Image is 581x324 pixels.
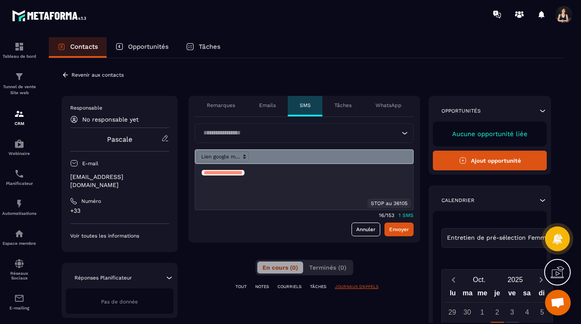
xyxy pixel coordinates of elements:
[2,151,36,156] p: Webinaire
[460,287,475,302] div: ma
[445,305,460,320] div: 29
[490,287,505,302] div: je
[460,305,475,320] div: 30
[2,211,36,216] p: Automatisations
[259,102,276,109] p: Emails
[384,223,414,236] button: Envoyer
[49,37,107,58] a: Contacts
[14,71,24,82] img: formation
[72,72,124,78] p: Revenir aux contacts
[262,264,298,271] span: En cours (0)
[70,232,169,239] p: Voir toutes les informations
[441,130,538,138] p: Aucune opportunité liée
[2,287,36,317] a: emailemailE-mailing
[520,305,535,320] div: 4
[441,107,481,114] p: Opportunités
[375,102,402,109] p: WhatsApp
[14,109,24,119] img: formation
[2,84,36,96] p: Tunnel de vente Site web
[207,102,235,109] p: Remarques
[74,274,132,281] p: Réponses Planificateur
[445,287,460,302] div: lu
[14,293,24,303] img: email
[2,35,36,65] a: formationformationTableau de bord
[70,207,169,215] p: +33
[255,284,269,290] p: NOTES
[2,241,36,246] p: Espace membre
[195,123,414,143] div: Search for option
[14,199,24,209] img: automations
[14,259,24,269] img: social-network
[2,181,36,186] p: Planificateur
[12,8,89,24] img: logo
[534,287,549,302] div: di
[309,264,346,271] span: Terminés (0)
[2,54,36,59] p: Tableau de bord
[304,262,352,273] button: Terminés (0)
[81,198,101,205] p: Numéro
[101,299,138,305] span: Pas de donnée
[352,223,380,236] a: Annuler
[475,287,490,302] div: me
[2,271,36,280] p: Réseaux Sociaux
[379,212,386,218] p: 16/
[2,121,36,126] p: CRM
[82,116,139,123] p: No responsable yet
[433,151,547,170] button: Ajout opportunité
[14,139,24,149] img: automations
[2,306,36,310] p: E-mailing
[497,272,533,287] button: Open years overlay
[533,274,549,285] button: Next month
[2,132,36,162] a: automationsautomationsWebinaire
[2,162,36,192] a: schedulerschedulerPlanificateur
[107,135,132,143] a: Pascale
[200,128,400,138] input: Search for option
[177,37,229,58] a: Tâches
[235,284,247,290] p: TOUT
[490,305,505,320] div: 2
[334,102,352,109] p: Tâches
[441,197,474,204] p: Calendrier
[14,42,24,52] img: formation
[367,199,411,208] div: STOP au 36105
[535,305,550,320] div: 5
[2,192,36,222] a: automationsautomationsAutomatisations
[461,272,497,287] button: Open months overlay
[2,252,36,287] a: social-networksocial-networkRéseaux Sociaux
[445,274,461,285] button: Previous month
[107,37,177,58] a: Opportunités
[14,169,24,179] img: scheduler
[386,212,394,218] p: 153
[70,173,169,189] p: [EMAIL_ADDRESS][DOMAIN_NAME]
[277,284,301,290] p: COURRIELS
[445,233,575,243] span: Entretien de pré-sélection Femme Libérée
[335,284,378,290] p: JOURNAUX D'APPELS
[545,290,571,315] div: Ouvrir le chat
[257,262,303,273] button: En cours (0)
[519,287,534,302] div: sa
[199,43,220,51] p: Tâches
[70,43,98,51] p: Contacts
[2,222,36,252] a: automationsautomationsEspace membre
[475,305,490,320] div: 1
[70,104,169,111] p: Responsable
[505,305,520,320] div: 3
[2,65,36,102] a: formationformationTunnel de vente Site web
[505,287,520,302] div: ve
[82,160,98,167] p: E-mail
[300,102,311,109] p: SMS
[399,212,414,218] p: 1 SMS
[14,229,24,239] img: automations
[128,43,169,51] p: Opportunités
[310,284,326,290] p: TÂCHES
[2,102,36,132] a: formationformationCRM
